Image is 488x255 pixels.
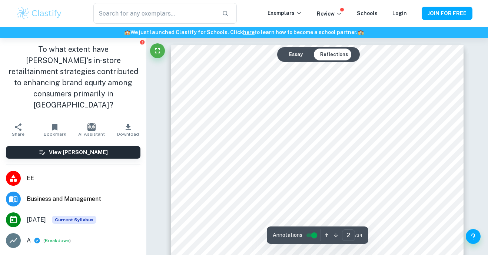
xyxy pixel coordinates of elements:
[45,237,69,244] button: Breakdown
[37,119,73,140] button: Bookmark
[422,7,472,20] button: JOIN FOR FREE
[283,49,309,60] button: Essay
[355,232,362,239] span: / 34
[358,29,364,35] span: 🏫
[466,229,481,244] button: Help and Feedback
[87,123,96,131] img: AI Assistant
[357,10,378,16] a: Schools
[314,49,354,60] button: Reflections
[150,43,165,58] button: Fullscreen
[139,39,145,45] button: Report issue
[73,119,110,140] button: AI Assistant
[49,148,108,156] h6: View [PERSON_NAME]
[317,10,342,18] p: Review
[268,9,302,17] p: Exemplars
[110,119,146,140] button: Download
[6,146,140,159] button: View [PERSON_NAME]
[52,216,96,224] div: This exemplar is based on the current syllabus. Feel free to refer to it for inspiration/ideas wh...
[273,231,302,239] span: Annotations
[27,215,46,224] span: [DATE]
[27,174,140,183] span: EE
[16,6,63,21] img: Clastify logo
[44,132,66,137] span: Bookmark
[117,132,139,137] span: Download
[78,132,105,137] span: AI Assistant
[93,3,216,24] input: Search for any exemplars...
[12,132,24,137] span: Share
[52,216,96,224] span: Current Syllabus
[27,195,140,203] span: Business and Management
[43,237,71,244] span: ( )
[27,236,31,245] p: A
[392,10,407,16] a: Login
[6,44,140,110] h1: To what extent have [PERSON_NAME]'s in-store retailtainment strategies contributed to enhancing b...
[1,28,487,36] h6: We just launched Clastify for Schools. Click to learn how to become a school partner.
[243,29,255,35] a: here
[124,29,130,35] span: 🏫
